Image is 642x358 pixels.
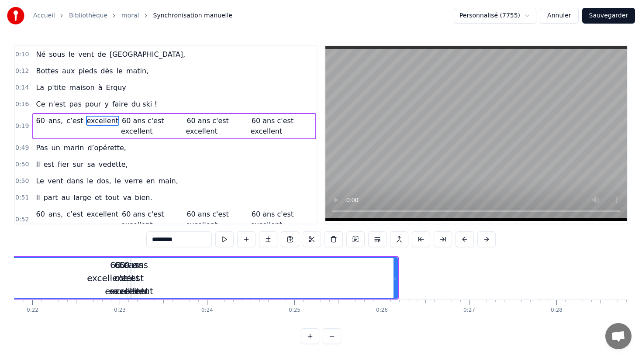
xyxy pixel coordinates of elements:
[35,83,45,93] span: La
[63,143,85,153] span: marin
[48,209,64,219] span: ans,
[33,11,232,20] nav: breadcrumb
[121,11,139,20] a: moral
[251,116,293,136] span: 60 ans c'est excellent
[69,11,107,20] a: Bibliothèque
[105,83,127,93] span: Erquy
[111,99,129,109] span: faire
[15,83,29,92] span: 0:14
[48,49,66,59] span: sous
[251,209,293,230] span: 60 ans c'est excellent
[61,66,76,76] span: aux
[582,8,635,24] button: Sauvegarder
[87,272,127,285] div: excellent
[68,49,76,59] span: le
[35,99,46,109] span: Ce
[51,143,61,153] span: un
[376,307,388,314] div: 0:26
[84,99,102,109] span: pour
[35,116,45,126] span: 60
[77,66,98,76] span: pieds
[43,159,55,169] span: est
[68,99,82,109] span: pas
[66,209,84,219] span: c’est
[43,193,59,203] span: part
[158,176,179,186] span: main,
[15,122,29,131] span: 0:19
[551,307,563,314] div: 0:28
[35,143,48,153] span: Pas
[35,176,45,186] span: Le
[86,116,120,126] span: excellent
[15,144,29,152] span: 0:49
[15,215,29,224] span: 0:52
[97,83,104,93] span: à
[86,143,127,153] span: d’opérette,
[114,176,122,186] span: le
[15,193,29,202] span: 0:51
[86,209,120,219] span: excellent
[98,159,129,169] span: vedette,
[124,176,144,186] span: verre
[15,50,29,59] span: 0:10
[122,193,132,203] span: va
[289,307,300,314] div: 0:25
[35,159,41,169] span: Il
[116,66,124,76] span: le
[35,49,46,59] span: Né
[96,176,112,186] span: dos,
[153,11,233,20] span: Synchronisation manuelle
[72,159,85,169] span: sur
[605,323,632,349] a: Ouvrir le chat
[114,307,126,314] div: 0:23
[33,11,55,20] a: Accueil
[72,193,92,203] span: large
[47,83,66,93] span: p'tite
[66,176,84,186] span: dans
[186,116,228,136] span: 60 ans c'est excellent
[7,7,24,24] img: youka
[48,99,66,109] span: n'est
[35,66,59,76] span: Bottes
[35,209,45,219] span: 60
[86,159,96,169] span: sa
[60,193,71,203] span: au
[86,176,94,186] span: le
[47,176,64,186] span: vent
[15,160,29,169] span: 0:50
[15,177,29,186] span: 0:50
[463,307,475,314] div: 0:27
[201,307,213,314] div: 0:24
[109,49,186,59] span: [GEOGRAPHIC_DATA],
[100,66,114,76] span: dès
[66,116,84,126] span: c’est
[104,99,109,109] span: y
[186,209,228,230] span: 60 ans c'est excellent
[15,67,29,76] span: 0:12
[97,49,107,59] span: de
[35,193,41,203] span: Il
[121,116,164,136] span: 60 ans c'est excellent
[134,193,153,203] span: bien.
[94,193,103,203] span: et
[121,209,164,230] span: 60 ans c'est excellent
[57,159,70,169] span: fier
[27,307,38,314] div: 0:22
[145,176,156,186] span: en
[77,49,95,59] span: vent
[69,83,96,93] span: maison
[104,193,120,203] span: tout
[131,99,158,109] span: du ski !
[125,66,149,76] span: matin,
[48,116,64,126] span: ans,
[540,8,578,24] button: Annuler
[15,100,29,109] span: 0:16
